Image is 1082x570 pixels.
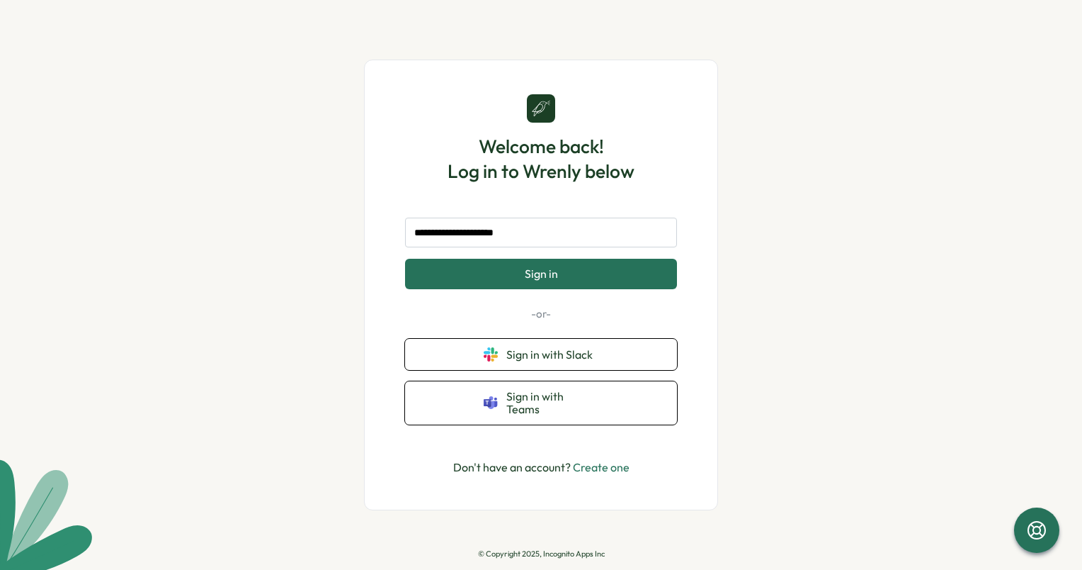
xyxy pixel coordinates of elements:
[525,267,558,280] span: Sign in
[448,134,634,184] h1: Welcome back! Log in to Wrenly below
[405,381,677,425] button: Sign in with Teams
[405,306,677,322] p: -or-
[405,339,677,370] button: Sign in with Slack
[506,390,598,416] span: Sign in with Teams
[573,460,630,474] a: Create one
[405,259,677,289] button: Sign in
[478,549,605,559] p: © Copyright 2025, Incognito Apps Inc
[506,348,598,361] span: Sign in with Slack
[453,459,630,476] p: Don't have an account?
